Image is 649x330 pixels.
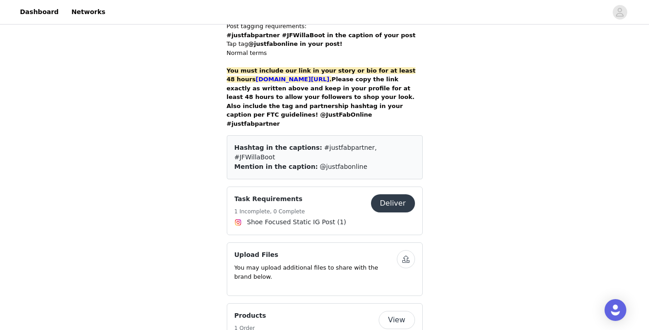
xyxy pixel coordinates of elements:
[234,194,305,204] h4: Task Requirements
[227,32,416,39] strong: #justfabpartner #JFWillaBoot in the caption of your post
[15,2,64,22] a: Dashboard
[234,263,397,281] p: You may upload additional files to share with the brand below.
[227,67,416,83] strong: You must include our link in your story or bio for at least 48 hours
[234,144,322,151] span: Hashtag in the captions:
[234,311,266,320] h4: Products
[320,163,367,170] span: @justfabonline
[256,76,332,83] strong: .
[227,76,415,127] strong: Please copy the link exactly as written above and keep in your profile for at least 48 hours to a...
[66,2,111,22] a: Networks
[234,207,305,216] h5: 1 Incomplete, 0 Complete
[256,76,329,83] a: [DOMAIN_NAME][URL]
[227,39,423,49] p: Tap tag
[605,299,626,321] div: Open Intercom Messenger
[234,250,397,260] h4: Upload Files
[227,22,423,31] p: Post tagging requirements:
[615,5,624,20] div: avatar
[227,49,423,58] p: Normal terms
[234,163,318,170] span: Mention in the caption:
[371,194,415,212] button: Deliver
[227,187,423,235] div: Task Requirements
[234,219,242,226] img: Instagram Icon
[247,217,346,227] span: Shoe Focused Static IG Post (1)
[248,40,342,47] strong: @justfabonline in your post!
[379,311,415,329] button: View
